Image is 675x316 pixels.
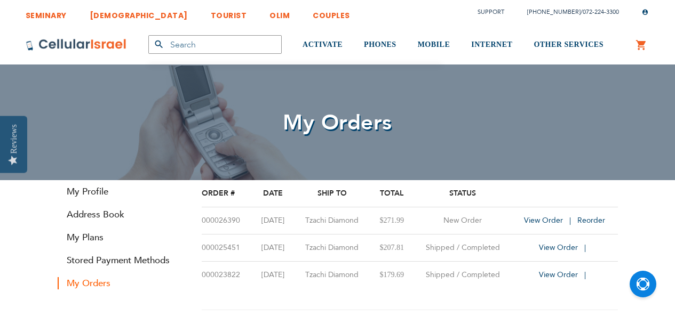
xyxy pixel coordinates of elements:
[303,25,343,65] a: ACTIVATE
[202,234,252,262] td: 000025451
[414,234,512,262] td: Shipped / Completed
[269,3,290,22] a: OLIM
[26,38,127,51] img: Cellular Israel Logo
[380,216,404,224] span: $271.99
[313,3,350,22] a: COUPLES
[534,25,603,65] a: OTHER SERVICES
[303,40,343,48] span: ACTIVATE
[418,25,450,65] a: MOBILE
[527,8,581,16] a: [PHONE_NUMBER]
[283,108,392,137] span: My Orders
[148,35,282,54] input: Search
[26,3,67,22] a: SEMINARY
[539,270,578,280] span: View Order
[414,180,512,207] th: Status
[58,208,186,221] a: Address Book
[202,262,252,289] td: 000023822
[478,8,504,16] a: Support
[524,215,563,225] span: View Order
[414,207,512,234] td: New Order
[534,40,603,48] span: OTHER SERVICES
[583,8,619,16] a: 072-224-3300
[295,234,370,262] td: Tzachi Diamond
[370,180,414,207] th: Total
[380,244,404,252] span: $207.81
[58,185,186,198] a: My Profile
[58,231,186,244] a: My Plans
[524,215,575,225] a: View Order
[364,40,396,48] span: PHONES
[252,180,294,207] th: Date
[295,180,370,207] th: Ship To
[90,3,188,22] a: [DEMOGRAPHIC_DATA]
[211,3,247,22] a: TOURIST
[380,271,404,279] span: $179.69
[539,242,590,253] a: View Order
[539,270,590,280] a: View Order
[9,124,19,153] div: Reviews
[418,40,450,48] span: MOBILE
[295,207,370,234] td: Tzachi Diamond
[202,207,252,234] td: 000026390
[517,4,619,20] li: /
[295,262,370,289] td: Tzachi Diamond
[202,180,252,207] th: Order #
[471,25,512,65] a: INTERNET
[252,207,294,234] td: [DATE]
[414,262,512,289] td: Shipped / Completed
[364,25,396,65] a: PHONES
[58,254,186,266] a: Stored Payment Methods
[58,277,186,289] strong: My Orders
[471,40,512,48] span: INTERNET
[539,242,578,253] span: View Order
[252,262,294,289] td: [DATE]
[577,215,605,225] a: Reorder
[252,234,294,262] td: [DATE]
